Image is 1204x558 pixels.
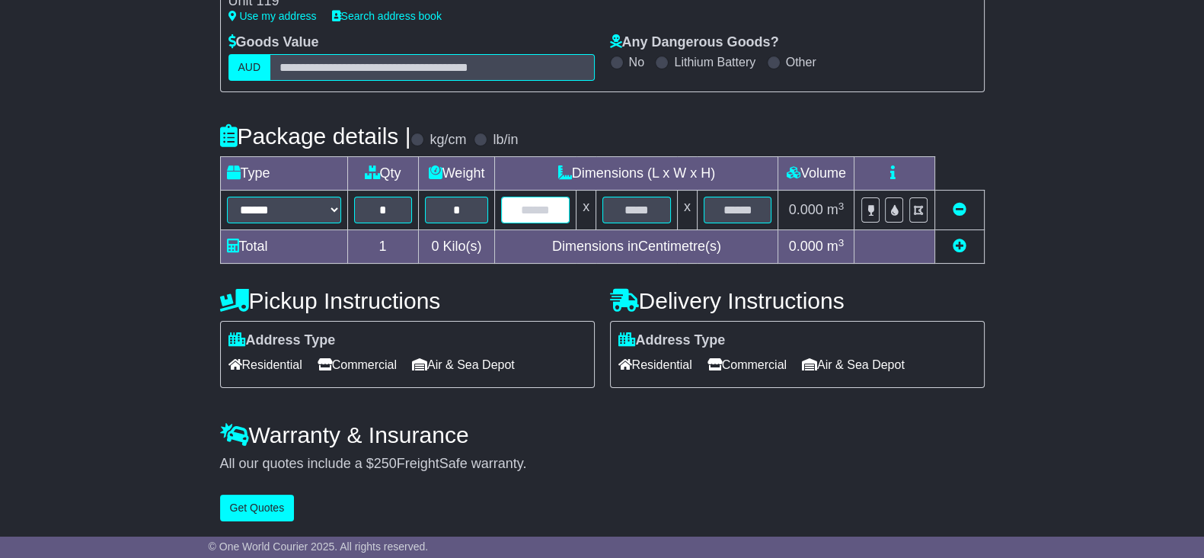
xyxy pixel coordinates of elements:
h4: Pickup Instructions [220,288,595,313]
h4: Warranty & Insurance [220,422,985,447]
div: All our quotes include a $ FreightSafe warranty. [220,456,985,473]
td: Qty [347,157,418,191]
td: x [677,191,697,230]
label: AUD [228,54,271,81]
span: Air & Sea Depot [412,353,515,377]
td: Weight [418,157,495,191]
label: Address Type [618,332,726,349]
button: Get Quotes [220,495,295,521]
a: Search address book [332,10,442,22]
label: Address Type [228,332,336,349]
span: 0.000 [789,239,823,254]
td: 1 [347,230,418,264]
span: m [827,239,845,254]
label: Lithium Battery [674,55,755,69]
sup: 3 [838,200,845,212]
span: m [827,202,845,217]
span: © One World Courier 2025. All rights reserved. [209,540,429,553]
h4: Package details | [220,123,411,149]
span: Commercial [318,353,397,377]
span: Residential [228,353,302,377]
a: Use my address [228,10,317,22]
span: 0 [431,239,439,254]
a: Add new item [953,239,966,254]
span: 0.000 [789,202,823,217]
label: No [629,55,644,69]
a: Remove this item [953,202,966,217]
sup: 3 [838,237,845,249]
span: Commercial [707,353,787,377]
h4: Delivery Instructions [610,288,985,313]
td: Total [220,230,347,264]
td: Volume [778,157,854,191]
span: Residential [618,353,692,377]
td: Type [220,157,347,191]
td: Kilo(s) [418,230,495,264]
td: x [576,191,596,230]
td: Dimensions (L x W x H) [495,157,778,191]
span: Air & Sea Depot [802,353,905,377]
td: Dimensions in Centimetre(s) [495,230,778,264]
label: lb/in [493,132,518,149]
label: Goods Value [228,34,319,51]
label: Other [786,55,816,69]
label: Any Dangerous Goods? [610,34,779,51]
span: 250 [374,456,397,471]
label: kg/cm [430,132,466,149]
